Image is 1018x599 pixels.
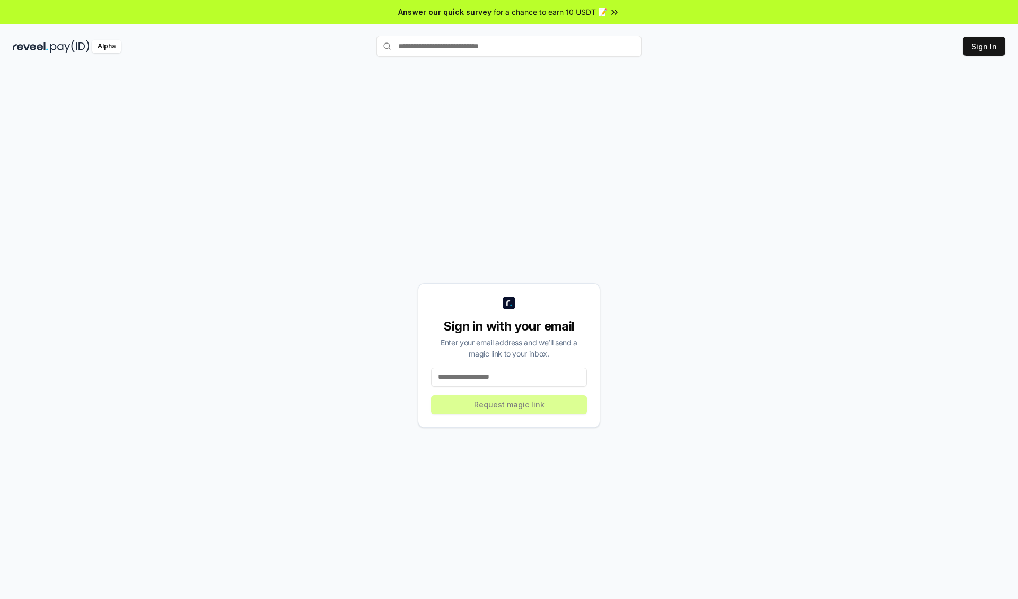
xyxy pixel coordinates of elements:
img: reveel_dark [13,40,48,53]
button: Sign In [963,37,1005,56]
span: Answer our quick survey [398,6,492,18]
img: pay_id [50,40,90,53]
span: for a chance to earn 10 USDT 📝 [494,6,607,18]
div: Enter your email address and we’ll send a magic link to your inbox. [431,337,587,359]
div: Alpha [92,40,121,53]
img: logo_small [503,297,515,309]
div: Sign in with your email [431,318,587,335]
